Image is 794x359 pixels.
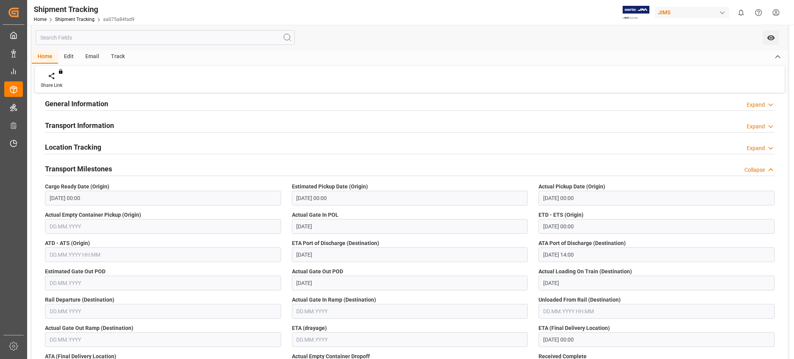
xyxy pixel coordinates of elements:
div: Track [105,50,131,64]
div: Collapse [744,166,765,174]
span: Actual Pickup Date (Origin) [539,183,605,191]
span: Rail Departure (Destination) [45,296,114,304]
div: Expand [747,144,765,152]
button: show 0 new notifications [732,4,750,21]
input: DD.MM.YYYY HH:MM [292,191,528,205]
div: Shipment Tracking [34,3,135,15]
input: DD.MM.YYYY HH:MM [45,191,281,205]
a: Home [34,17,47,22]
a: Shipment Tracking [55,17,95,22]
input: DD.MM.YYYY [45,304,281,319]
span: ETA (Final Delivery Location) [539,324,610,332]
div: Edit [58,50,79,64]
span: Estimated Gate Out POD [45,268,105,276]
input: DD.MM.YYYY HH:MM [45,247,281,262]
input: DD.MM.YYYY HH:MM [539,332,775,347]
span: Actual Gate In Ramp (Destination) [292,296,376,304]
span: ETD - ETS (Origin) [539,211,583,219]
span: ATD - ATS (Origin) [45,239,90,247]
input: DD.MM.YYYY HH:MM [539,304,775,319]
span: Actual Gate Out Ramp (Destination) [45,324,133,332]
div: Email [79,50,105,64]
img: Exertis%20JAM%20-%20Email%20Logo.jpg_1722504956.jpg [623,6,649,19]
div: Home [32,50,58,64]
span: Estimated Pickup Date (Origin) [292,183,368,191]
input: DD.MM.YYYY [45,219,281,234]
input: DD.MM.YYYY [539,276,775,290]
input: DD.MM.YYYY [45,332,281,347]
input: DD.MM.YYYY [292,276,528,290]
input: Search Fields [36,30,295,45]
input: DD.MM.YYYY HH:MM [539,191,775,205]
span: ETA (drayage) [292,324,327,332]
span: Actual Loading On Train (Destination) [539,268,632,276]
h2: Location Tracking [45,142,101,152]
span: Actual Gate In POL [292,211,338,219]
input: DD.MM.YYYY [45,276,281,290]
span: Actual Empty Container Pickup (Origin) [45,211,141,219]
button: Help Center [750,4,767,21]
div: Expand [747,123,765,131]
span: Actual Gate Out POD [292,268,343,276]
button: JIMS [655,5,732,20]
span: Cargo Ready Date (Origin) [45,183,109,191]
input: DD.MM.YYYY [292,219,528,234]
span: ATA Port of Discharge (Destination) [539,239,626,247]
button: open menu [763,30,779,45]
input: DD.MM.YYYY HH:MM [539,247,775,262]
input: DD.MM.YYYY [292,304,528,319]
input: DD.MM.YYYY [292,247,528,262]
input: DD.MM.YYYY HH:MM [539,219,775,234]
h2: Transport Milestones [45,164,112,174]
div: Expand [747,101,765,109]
span: ETA Port of Discharge (Destination) [292,239,379,247]
div: JIMS [655,7,729,18]
h2: General Information [45,98,108,109]
span: Unloaded From Rail (Destination) [539,296,621,304]
h2: Transport Information [45,120,114,131]
input: DD.MM.YYYY [292,332,528,347]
